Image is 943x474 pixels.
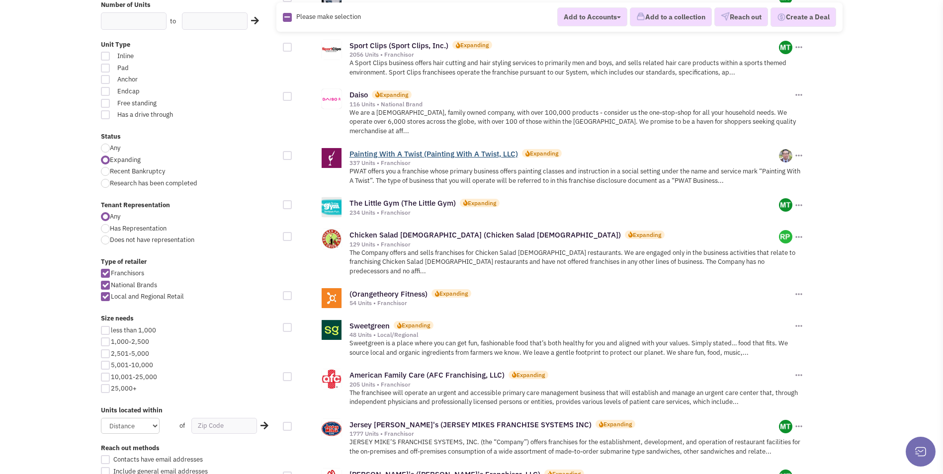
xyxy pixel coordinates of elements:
[468,199,496,207] div: Expanding
[111,361,153,369] span: 5,001-10,000
[254,419,270,432] div: Search Nearby
[349,381,793,389] div: 205 Units • Franchisor
[349,51,779,59] div: 2056 Units • Franchisor
[721,12,730,21] img: VectorPaper_Plane.png
[349,389,804,407] p: The franchisee will operate an urgent and accessible primary care management business that will e...
[349,289,428,299] a: (Orangetheory Fitness)
[349,299,793,307] div: 54 Units • Franchisor
[111,75,221,84] span: Anchor
[110,212,120,221] span: Any
[777,12,786,23] img: Deal-Dollar.png
[111,52,221,61] span: Inline
[349,420,592,429] a: Jersey [PERSON_NAME]'s (JERSEY MIKES FRANCHISE SYSTEMS INC)
[111,337,149,346] span: 1,000-2,500
[110,224,167,233] span: Has Representation
[245,14,260,27] div: Search Nearby
[771,7,836,27] button: Create a Deal
[349,159,779,167] div: 337 Units • Franchisor
[111,349,149,358] span: 2,501-5,000
[630,8,712,27] button: Add to a collection
[170,17,176,26] label: to
[110,167,165,175] span: Recent Bankruptcy
[101,444,277,453] label: Reach out methods
[779,420,792,433] img: CjNI01gqJkyD1aWX3k6yAw.png
[349,209,779,217] div: 234 Units • Franchisor
[460,41,489,49] div: Expanding
[111,292,184,301] span: Local and Regional Retail
[439,289,468,298] div: Expanding
[111,373,157,381] span: 10,001-25,000
[111,110,221,120] span: Has a drive through
[349,339,804,357] p: Sweetgreen is a place where you can get fun, fashionable food that’s both healthy for you and ali...
[402,321,430,329] div: Expanding
[349,1,779,9] div: 420 Units • National Brand
[516,371,545,379] div: Expanding
[101,406,277,415] label: Units located within
[101,40,277,50] label: Unit Type
[349,438,804,456] p: JERSEY MIKE’S FRANCHISE SYSTEMS, INC. (the “Company”) offers franchises for the establishment, de...
[636,12,645,21] img: icon-collection-lavender.png
[111,326,156,334] span: less than 1,000
[779,149,792,162] img: ZUAP2X_AcEmPc-rEK3TrwA.png
[101,314,277,323] label: Size needs
[296,12,361,21] span: Please make selection
[349,430,779,438] div: 1777 Units • Franchisor
[633,231,661,239] div: Expanding
[349,370,505,380] a: American Family Care (AFC Franchising, LLC)
[779,41,792,54] img: CjNI01gqJkyD1aWX3k6yAw.png
[111,281,157,289] span: National Brands
[349,149,518,158] a: Painting With A Twist (Painting With A Twist, LLC)
[111,99,221,108] span: Free standing
[349,240,779,248] div: 129 Units • Franchisor
[110,236,194,244] span: Does not have representation
[349,108,804,136] p: We are a [DEMOGRAPHIC_DATA], family owned company, with over 100,000 products - consider us the o...
[349,41,448,50] a: Sport Clips (Sport Clips, Inc.)
[113,455,203,464] span: Contacts have email addresses
[111,87,221,96] span: Endcap
[349,321,390,330] a: Sweetgreen
[349,90,368,99] a: Daiso
[349,230,621,239] a: Chicken Salad [DEMOGRAPHIC_DATA] (Chicken Salad [DEMOGRAPHIC_DATA])
[110,156,141,164] span: Expanding
[111,384,137,393] span: 25,000+
[603,420,632,428] div: Expanding
[179,421,185,430] span: of
[779,198,792,212] img: CjNI01gqJkyD1aWX3k6yAw.png
[557,7,627,26] button: Add to Accounts
[380,90,408,99] div: Expanding
[111,64,221,73] span: Pad
[714,8,768,27] button: Reach out
[101,0,277,10] label: Number of Units
[110,179,197,187] span: Research has been completed
[349,59,804,77] p: A Sport Clips business offers hair cutting and hair styling services to primarily men and boys, a...
[110,144,120,152] span: Any
[101,132,277,142] label: Status
[349,167,804,185] p: PWAT offers you a franchise whose primary business offers painting classes and instruction in a s...
[191,418,257,434] input: Zip Code
[349,331,793,339] div: 48 Units • Local/Regional
[779,230,792,243] img: PkdpbDWYnUKmlafBrBRe0w.png
[283,13,292,22] img: Rectangle.png
[530,149,558,158] div: Expanding
[101,201,277,210] label: Tenant Representation
[101,257,277,267] label: Type of retailer
[349,198,456,208] a: The Little Gym (The Little Gym)
[349,100,793,108] div: 116 Units • National Brand
[349,248,804,276] p: The Company offers and sells franchises for Chicken Salad [DEMOGRAPHIC_DATA] restaurants. We are ...
[111,269,144,277] span: Franchisors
